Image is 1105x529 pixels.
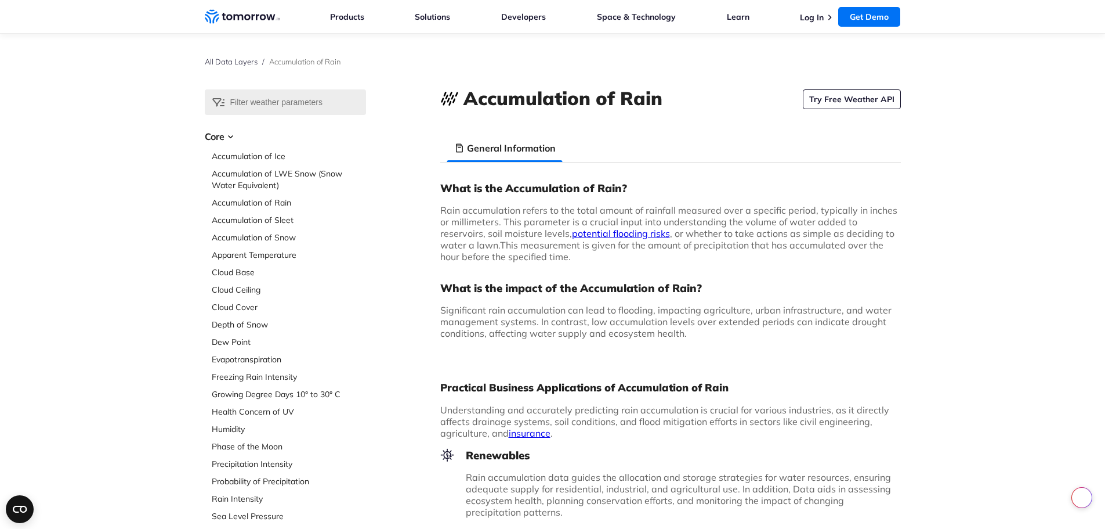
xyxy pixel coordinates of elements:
a: Dew Point [212,336,366,348]
a: Freezing Rain Intensity [212,371,366,383]
a: Precipitation Intensity [212,458,366,470]
a: Try Free Weather API [803,89,901,109]
a: Probability of Precipitation [212,476,366,487]
a: Humidity [212,423,366,435]
a: Products [330,12,364,22]
a: Space & Technology [597,12,676,22]
input: Filter weather parameters [205,89,366,115]
a: Phase of the Moon [212,441,366,452]
a: Solutions [415,12,450,22]
h2: Practical Business Applications of Accumulation of Rain [440,381,901,395]
a: Learn [727,12,749,22]
h3: Core [205,129,366,143]
a: Home link [205,8,280,26]
span: Significant rain accumulation can lead to flooding, impacting agriculture, urban infrastructure, ... [440,304,892,339]
span: Accumulation of Rain [269,57,341,66]
a: potential flooding risks [572,228,670,239]
span: Rain accumulation data guides the allocation and storage strategies for water resources, ensuring... [466,472,891,518]
a: Developers [501,12,546,22]
a: Evapotranspiration [212,354,366,365]
a: Cloud Cover [212,301,366,313]
span: / [262,57,265,66]
a: Accumulation of LWE Snow (Snow Water Equivalent) [212,168,366,191]
a: Depth of Snow [212,319,366,330]
li: General Information [447,134,563,162]
a: Accumulation of Rain [212,197,366,208]
h3: What is the impact of the Accumulation of Rain? [440,281,901,295]
a: Sea Level Pressure [212,510,366,522]
a: All Data Layers [205,57,258,66]
a: Accumulation of Ice [212,150,366,162]
h1: Accumulation of Rain [463,85,662,111]
span: Understanding and accurately predicting rain accumulation is crucial for various industries, as i... [440,404,889,439]
span: This measurement is given for the amount of precipitation that has accumulated over the hour befo... [440,239,883,262]
h3: What is the Accumulation of Rain? [440,181,901,195]
a: Rain Intensity [212,493,366,505]
a: Accumulation of Sleet [212,214,366,226]
a: Apparent Temperature [212,249,366,261]
a: Accumulation of Snow [212,232,366,243]
a: Get Demo [838,7,900,27]
a: Cloud Base [212,267,366,278]
a: Health Concern of UV [212,406,366,418]
a: Log In [800,12,824,23]
h3: Renewables [440,448,901,462]
a: Growing Degree Days 10° to 30° C [212,388,366,400]
button: Open CMP widget [6,495,34,523]
h3: General Information [467,141,556,155]
span: Rain accumulation refers to the total amount of rainfall measured over a specific period, typical... [440,204,897,251]
a: Cloud Ceiling [212,284,366,296]
a: insurance [509,427,550,439]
